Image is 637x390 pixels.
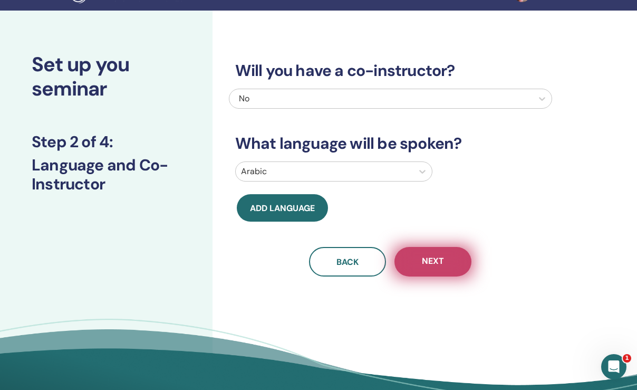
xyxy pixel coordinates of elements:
h3: What language will be spoken? [229,134,552,153]
button: Back [309,247,386,277]
span: Add language [250,203,315,214]
h2: Set up you seminar [32,53,181,101]
span: 1 [623,354,631,363]
button: Next [394,247,471,277]
button: Add language [237,194,328,222]
iframe: Intercom live chat [601,354,626,379]
span: Next [422,255,444,269]
h3: Language and Co-Instructor [32,156,181,194]
h3: Step 2 of 4 : [32,132,181,151]
span: Back [336,256,359,268]
span: No [239,93,249,104]
h3: Will you have a co-instructor? [229,61,552,80]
